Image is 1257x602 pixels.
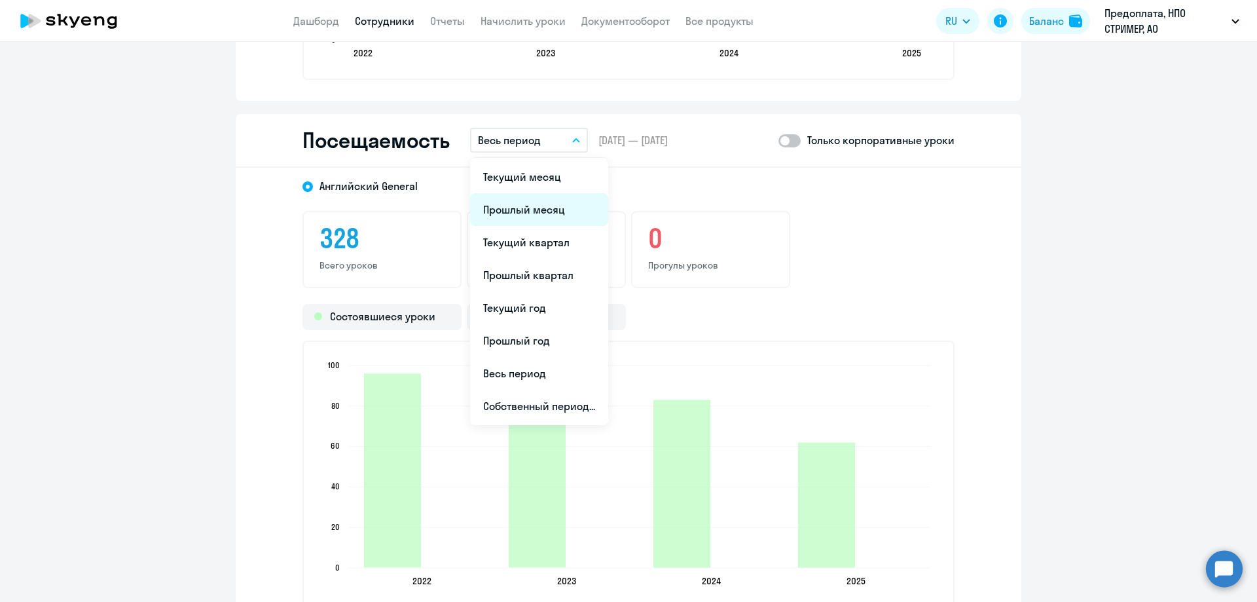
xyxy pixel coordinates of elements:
[945,13,957,29] span: RU
[653,400,710,568] path: 2024-12-25T21:00:00.000Z Состоявшиеся уроки 83
[1029,13,1064,29] div: Баланс
[364,373,421,567] path: 2022-12-28T21:00:00.000Z Состоявшиеся уроки 96
[536,47,555,59] text: 2023
[1021,8,1090,34] button: Балансbalance
[557,575,576,587] text: 2023
[331,522,340,532] text: 20
[470,128,588,153] button: Весь период
[648,259,773,271] p: Прогулы уроков
[412,575,431,587] text: 2022
[598,133,668,147] span: [DATE] — [DATE]
[648,223,773,254] h3: 0
[936,8,979,34] button: RU
[302,304,462,330] div: Состоявшиеся уроки
[335,563,340,573] text: 0
[807,132,955,148] p: Только корпоративные уроки
[331,481,340,491] text: 40
[1098,5,1246,37] button: Предоплата, НПО СТРИМЕР, АО
[331,35,336,45] text: 0
[328,360,340,370] text: 100
[354,47,373,59] text: 2022
[331,401,340,411] text: 80
[355,14,414,28] a: Сотрудники
[847,575,865,587] text: 2025
[1069,14,1082,28] img: balance
[430,14,465,28] a: Отчеты
[902,47,921,59] text: 2025
[581,14,670,28] a: Документооборот
[702,575,721,587] text: 2024
[470,158,608,425] ul: RU
[481,14,566,28] a: Начислить уроки
[478,132,541,148] p: Весь период
[509,392,566,567] path: 2023-12-27T21:00:00.000Z Состоявшиеся уроки 87
[720,47,738,59] text: 2024
[302,127,449,153] h2: Посещаемость
[467,304,626,330] div: Прогулы
[798,442,855,567] path: 2025-08-18T21:00:00.000Z Состоявшиеся уроки 62
[319,179,418,193] span: Английский General
[1104,5,1226,37] p: Предоплата, НПО СТРИМЕР, АО
[319,223,445,254] h3: 328
[293,14,339,28] a: Дашборд
[685,14,754,28] a: Все продукты
[331,441,340,451] text: 60
[319,259,445,271] p: Всего уроков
